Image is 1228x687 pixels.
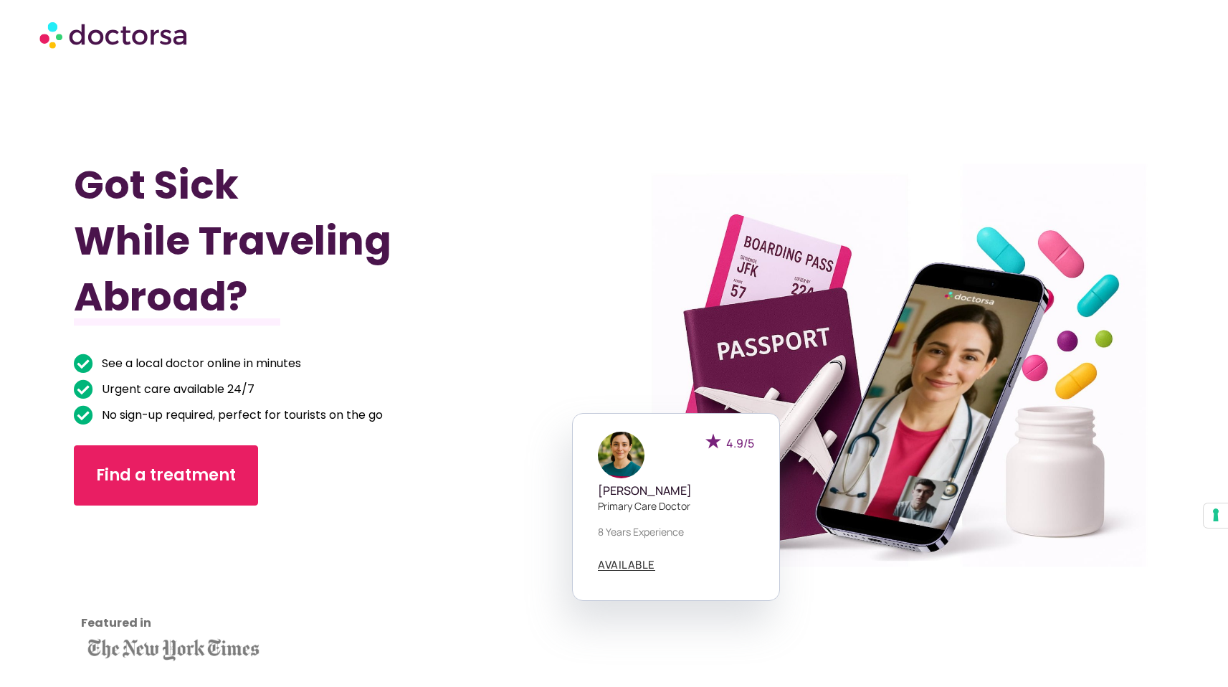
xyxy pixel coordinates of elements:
[598,498,754,513] p: Primary care doctor
[598,484,754,498] h5: [PERSON_NAME]
[598,524,754,539] p: 8 years experience
[74,445,258,506] a: Find a treatment
[1204,503,1228,528] button: Your consent preferences for tracking technologies
[98,354,301,374] span: See a local doctor online in minutes
[96,464,236,487] span: Find a treatment
[74,157,533,325] h1: Got Sick While Traveling Abroad?
[98,379,254,399] span: Urgent care available 24/7
[598,559,655,571] a: AVAILABLE
[726,435,754,451] span: 4.9/5
[98,405,383,425] span: No sign-up required, perfect for tourists on the go
[81,615,151,631] strong: Featured in
[81,527,210,635] iframe: Customer reviews powered by Trustpilot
